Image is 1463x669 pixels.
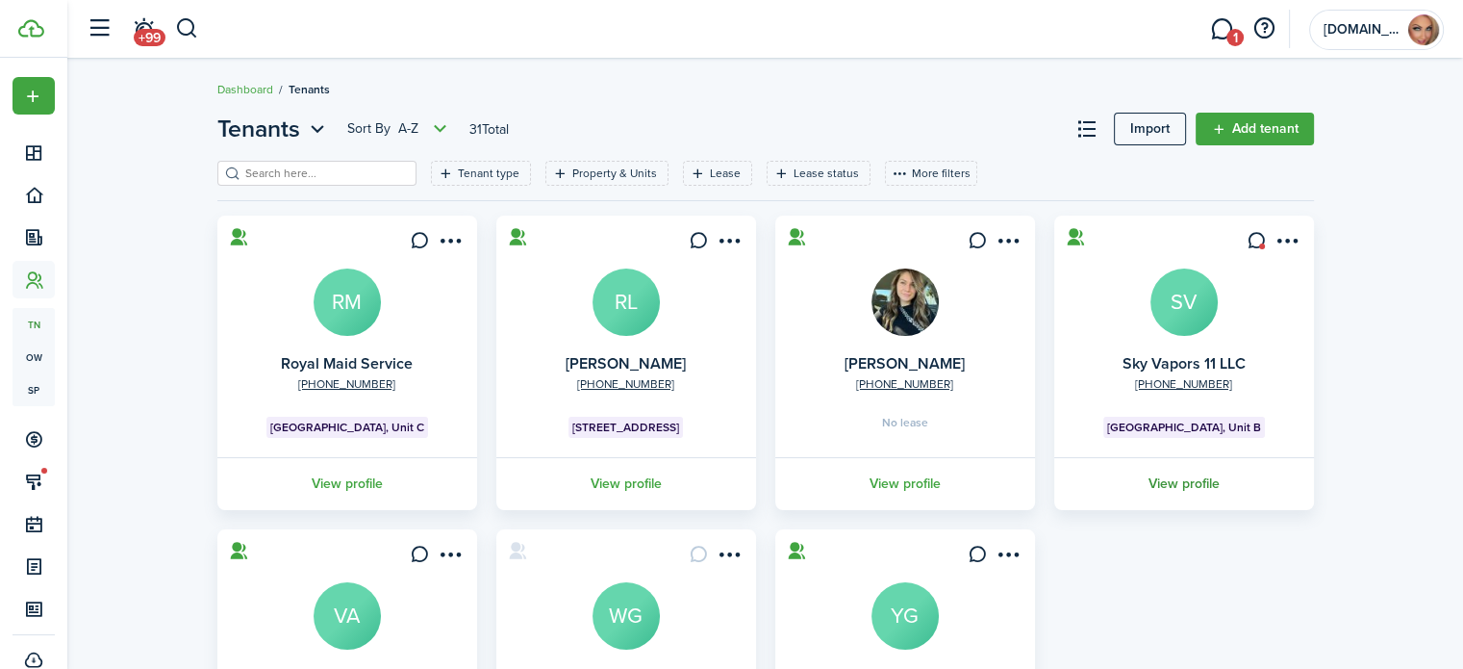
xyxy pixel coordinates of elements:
[1408,14,1439,45] img: dime.design Inc
[217,112,330,146] button: Open menu
[347,119,398,139] span: Sort by
[566,352,686,374] a: [PERSON_NAME]
[1324,23,1400,37] span: dime.design Inc
[314,582,381,650] a: VA
[347,117,452,141] button: Open menu
[1272,231,1302,257] button: Open menu
[871,269,939,336] img: Savannah Spangler
[1114,113,1186,145] a: Import
[281,352,413,374] a: Royal Maid Service
[125,5,162,54] a: Notifications
[493,457,759,510] a: View profile
[545,161,668,186] filter-tag: Open filter
[458,165,519,182] filter-tag-label: Tenant type
[13,308,55,341] a: tn
[1107,419,1261,436] span: [GEOGRAPHIC_DATA], Unit B
[431,161,531,186] filter-tag: Open filter
[1135,375,1232,393] a: [PHONE_NUMBER]
[993,545,1023,571] button: Open menu
[175,13,199,45] button: Search
[217,112,330,146] button: Tenants
[398,119,418,139] span: A-Z
[772,457,1038,510] a: View profile
[882,417,928,428] span: No lease
[572,165,657,182] filter-tag-label: Property & Units
[1226,29,1244,46] span: 1
[469,119,509,140] header-page-total: 31 Total
[1051,457,1317,510] a: View profile
[577,375,674,393] a: [PHONE_NUMBER]
[13,77,55,115] button: Open menu
[270,419,424,436] span: [GEOGRAPHIC_DATA], Unit C
[217,81,273,98] a: Dashboard
[1196,113,1314,145] a: Add tenant
[1122,352,1246,374] a: Sky Vapors 11 LLC
[214,457,480,510] a: View profile
[81,11,117,47] button: Open sidebar
[13,373,55,406] a: sp
[435,231,466,257] button: Open menu
[289,81,330,98] span: Tenants
[710,165,741,182] filter-tag-label: Lease
[217,112,300,146] span: Tenants
[794,165,859,182] filter-tag-label: Lease status
[593,269,660,336] a: RL
[13,341,55,373] a: ow
[1248,13,1280,45] button: Open resource center
[314,269,381,336] a: RM
[714,231,744,257] button: Open menu
[871,582,939,650] a: YG
[593,582,660,650] a: WG
[856,375,953,393] a: [PHONE_NUMBER]
[134,29,165,46] span: +99
[993,231,1023,257] button: Open menu
[683,161,752,186] filter-tag: Open filter
[1150,269,1218,336] a: SV
[885,161,977,186] button: More filters
[18,19,44,38] img: TenantCloud
[1203,5,1240,54] a: Messaging
[347,117,452,141] button: Sort byA-Z
[572,419,679,436] span: [STREET_ADDRESS]
[845,352,965,374] a: [PERSON_NAME]
[767,161,870,186] filter-tag: Open filter
[435,545,466,571] button: Open menu
[714,545,744,571] button: Open menu
[240,165,410,183] input: Search here...
[298,375,395,393] a: [PHONE_NUMBER]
